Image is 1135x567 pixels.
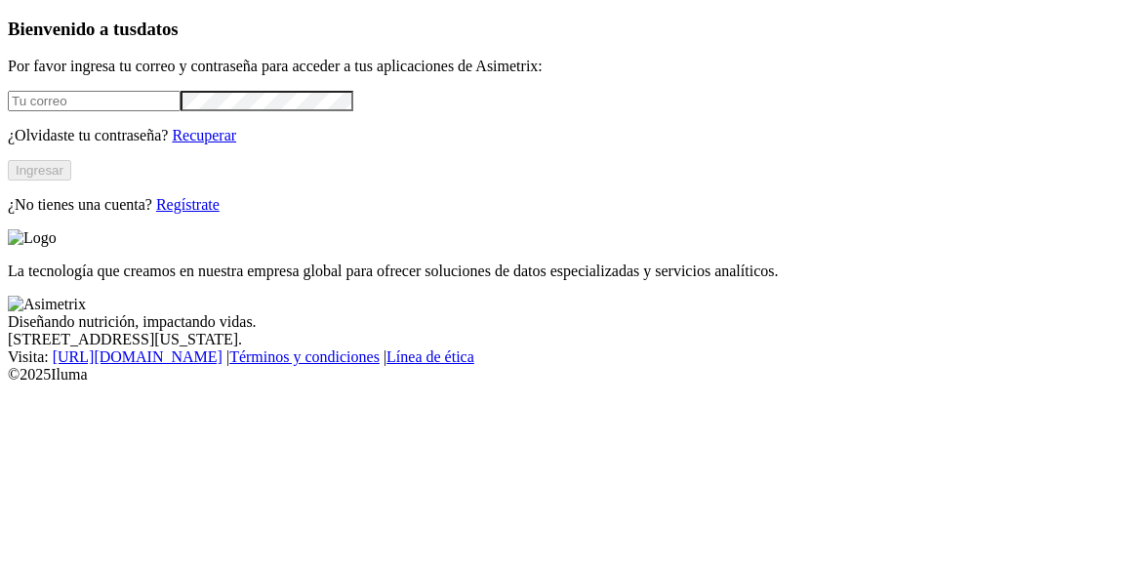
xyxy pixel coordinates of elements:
[8,91,181,111] input: Tu correo
[8,196,1127,214] p: ¿No tienes una cuenta?
[172,127,236,143] a: Recuperar
[8,19,1127,40] h3: Bienvenido a tus
[137,19,179,39] span: datos
[386,348,474,365] a: Línea de ética
[8,127,1127,144] p: ¿Olvidaste tu contraseña?
[8,160,71,181] button: Ingresar
[8,348,1127,366] div: Visita : | |
[229,348,380,365] a: Términos y condiciones
[8,229,57,247] img: Logo
[8,366,1127,384] div: © 2025 Iluma
[8,263,1127,280] p: La tecnología que creamos en nuestra empresa global para ofrecer soluciones de datos especializad...
[156,196,220,213] a: Regístrate
[8,331,1127,348] div: [STREET_ADDRESS][US_STATE].
[8,296,86,313] img: Asimetrix
[8,58,1127,75] p: Por favor ingresa tu correo y contraseña para acceder a tus aplicaciones de Asimetrix:
[8,313,1127,331] div: Diseñando nutrición, impactando vidas.
[53,348,223,365] a: [URL][DOMAIN_NAME]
